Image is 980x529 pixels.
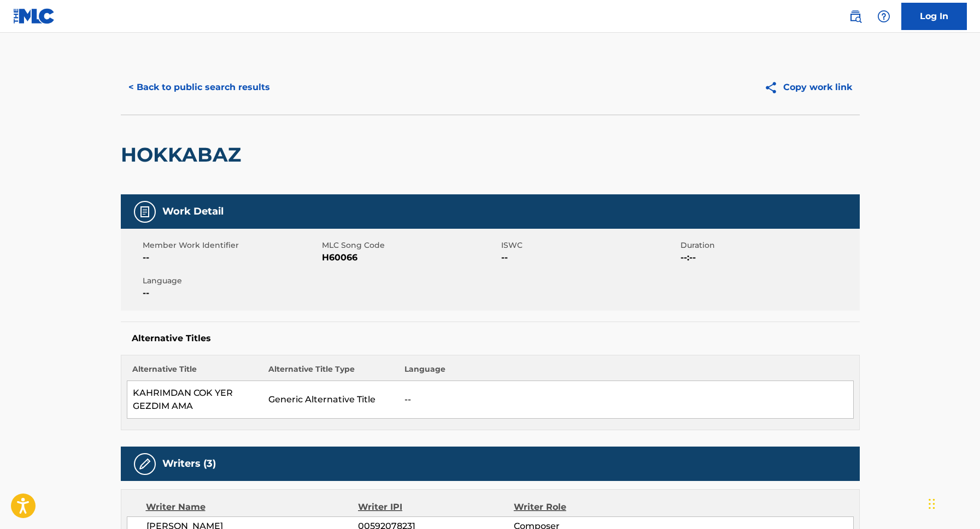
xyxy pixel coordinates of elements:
button: < Back to public search results [121,74,278,101]
img: Copy work link [764,81,783,94]
span: ISWC [501,240,678,251]
h5: Work Detail [162,205,224,218]
h5: Alternative Titles [132,333,849,344]
div: Writer Role [514,501,655,514]
th: Alternative Title [127,364,263,381]
a: Public Search [844,5,866,27]
img: help [877,10,890,23]
td: -- [399,381,853,419]
span: Member Work Identifier [143,240,319,251]
span: Duration [680,240,857,251]
div: Help [873,5,895,27]
div: Writer IPI [358,501,514,514]
h5: Writers (3) [162,457,216,470]
img: Writers [138,457,151,471]
span: -- [143,287,319,300]
span: H60066 [322,251,498,264]
img: search [849,10,862,23]
span: -- [143,251,319,264]
span: Language [143,275,319,287]
div: Sürükle [929,488,935,520]
a: Log In [901,3,967,30]
img: MLC Logo [13,8,55,24]
div: Sohbet Aracı [925,477,980,529]
span: --:-- [680,251,857,264]
img: Work Detail [138,205,151,218]
span: MLC Song Code [322,240,498,251]
th: Alternative Title Type [263,364,399,381]
div: Writer Name [146,501,359,514]
h2: HOKKABAZ [121,142,247,167]
span: -- [501,251,678,264]
td: KAHRIMDAN COK YER GEZDIM AMA [127,381,263,419]
iframe: Chat Widget [925,477,980,529]
th: Language [399,364,853,381]
td: Generic Alternative Title [263,381,399,419]
button: Copy work link [756,74,860,101]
